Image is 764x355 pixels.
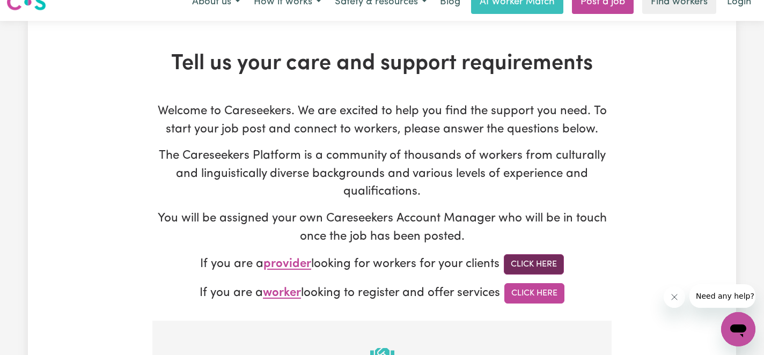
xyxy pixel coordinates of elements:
[504,283,564,304] a: Click Here
[721,312,755,346] iframe: Button to launch messaging window
[664,286,685,308] iframe: Close message
[689,284,755,308] iframe: Message from company
[263,287,301,300] span: worker
[152,210,612,246] p: You will be assigned your own Careseekers Account Manager who will be in touch once the job has b...
[152,254,612,275] p: If you are a looking for workers for your clients
[152,283,612,304] p: If you are a looking to register and offer services
[152,147,612,201] p: The Careseekers Platform is a community of thousands of workers from culturally and linguisticall...
[152,51,612,77] h1: Tell us your care and support requirements
[504,254,564,275] a: Click Here
[152,102,612,138] p: Welcome to Careseekers. We are excited to help you find the support you need. To start your job p...
[263,258,311,271] span: provider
